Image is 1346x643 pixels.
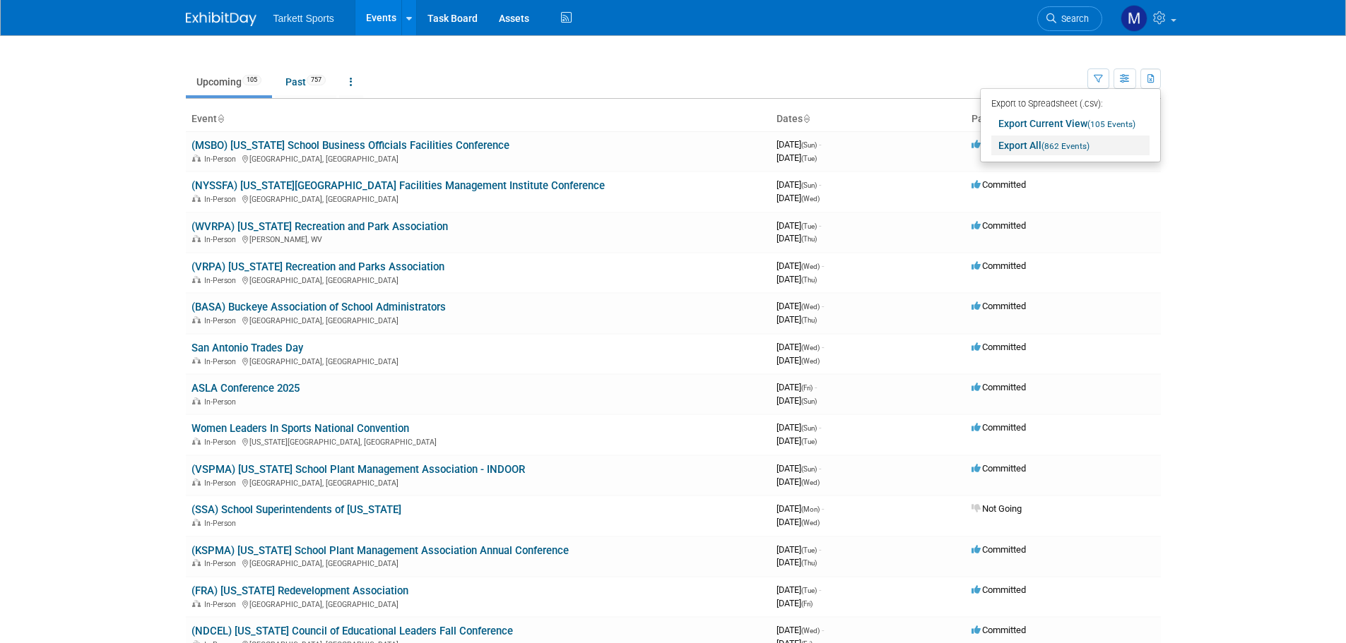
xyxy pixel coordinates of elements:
[275,68,336,95] a: Past757
[777,435,817,446] span: [DATE]
[777,179,821,190] span: [DATE]
[777,193,820,203] span: [DATE]
[822,503,824,514] span: -
[771,107,966,131] th: Dates
[801,222,817,230] span: (Tue)
[972,382,1026,392] span: Committed
[204,600,240,609] span: In-Person
[186,107,771,131] th: Event
[191,584,408,597] a: (FRA) [US_STATE] Redevelopment Association
[192,155,201,162] img: In-Person Event
[777,152,817,163] span: [DATE]
[972,422,1026,433] span: Committed
[801,600,813,608] span: (Fri)
[801,263,820,270] span: (Wed)
[191,193,765,204] div: [GEOGRAPHIC_DATA], [GEOGRAPHIC_DATA]
[204,155,240,164] span: In-Person
[972,584,1026,595] span: Committed
[991,114,1150,133] a: Export Current View(105 Events)
[801,559,817,567] span: (Thu)
[777,598,813,608] span: [DATE]
[819,463,821,474] span: -
[777,233,817,244] span: [DATE]
[192,195,201,202] img: In-Person Event
[204,235,240,244] span: In-Person
[217,113,224,124] a: Sort by Event Name
[204,357,240,366] span: In-Person
[777,544,821,555] span: [DATE]
[191,463,525,476] a: (VSPMA) [US_STATE] School Plant Management Association - INDOOR
[972,139,1026,150] span: Committed
[819,220,821,231] span: -
[777,274,817,284] span: [DATE]
[192,519,201,526] img: In-Person Event
[204,479,240,488] span: In-Person
[191,233,765,244] div: [PERSON_NAME], WV
[1041,141,1090,151] span: (862 Events)
[801,465,817,473] span: (Sun)
[801,384,813,392] span: (Fri)
[191,476,765,488] div: [GEOGRAPHIC_DATA], [GEOGRAPHIC_DATA]
[191,274,765,285] div: [GEOGRAPHIC_DATA], [GEOGRAPHIC_DATA]
[192,276,201,283] img: In-Person Event
[972,503,1022,514] span: Not Going
[991,136,1150,155] a: Export All(862 Events)
[777,557,817,567] span: [DATE]
[186,68,272,95] a: Upcoming105
[191,435,765,447] div: [US_STATE][GEOGRAPHIC_DATA], [GEOGRAPHIC_DATA]
[777,625,824,635] span: [DATE]
[801,316,817,324] span: (Thu)
[972,463,1026,474] span: Committed
[777,139,821,150] span: [DATE]
[801,519,820,527] span: (Wed)
[191,220,448,233] a: (WVRPA) [US_STATE] Recreation and Park Association
[972,260,1026,271] span: Committed
[192,397,201,404] img: In-Person Event
[822,342,824,352] span: -
[191,342,303,354] a: San Antonio Trades Day
[801,424,817,432] span: (Sun)
[191,625,513,637] a: (NDCEL) [US_STATE] Council of Educational Leaders Fall Conference
[819,422,821,433] span: -
[801,141,817,149] span: (Sun)
[777,422,821,433] span: [DATE]
[192,479,201,486] img: In-Person Event
[972,301,1026,311] span: Committed
[204,195,240,204] span: In-Person
[191,301,446,313] a: (BASA) Buckeye Association of School Administrators
[192,235,201,242] img: In-Person Event
[192,357,201,364] img: In-Person Event
[191,260,444,273] a: (VRPA) [US_STATE] Recreation and Parks Association
[801,479,820,486] span: (Wed)
[819,179,821,190] span: -
[819,584,821,595] span: -
[191,382,300,395] a: ASLA Conference 2025
[777,503,824,514] span: [DATE]
[192,559,201,566] img: In-Person Event
[777,301,824,311] span: [DATE]
[801,546,817,554] span: (Tue)
[204,559,240,568] span: In-Person
[204,276,240,285] span: In-Person
[801,627,820,635] span: (Wed)
[801,505,820,513] span: (Mon)
[972,220,1026,231] span: Committed
[777,463,821,474] span: [DATE]
[801,195,820,203] span: (Wed)
[307,75,326,85] span: 757
[191,139,509,152] a: (MSBO) [US_STATE] School Business Officials Facilities Conference
[777,382,817,392] span: [DATE]
[801,303,820,311] span: (Wed)
[777,220,821,231] span: [DATE]
[1056,13,1089,24] span: Search
[192,438,201,445] img: In-Person Event
[822,625,824,635] span: -
[191,422,409,435] a: Women Leaders In Sports National Convention
[191,314,765,325] div: [GEOGRAPHIC_DATA], [GEOGRAPHIC_DATA]
[815,382,817,392] span: -
[801,357,820,365] span: (Wed)
[801,344,820,351] span: (Wed)
[186,12,256,26] img: ExhibitDay
[777,314,817,325] span: [DATE]
[1087,119,1135,129] span: (105 Events)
